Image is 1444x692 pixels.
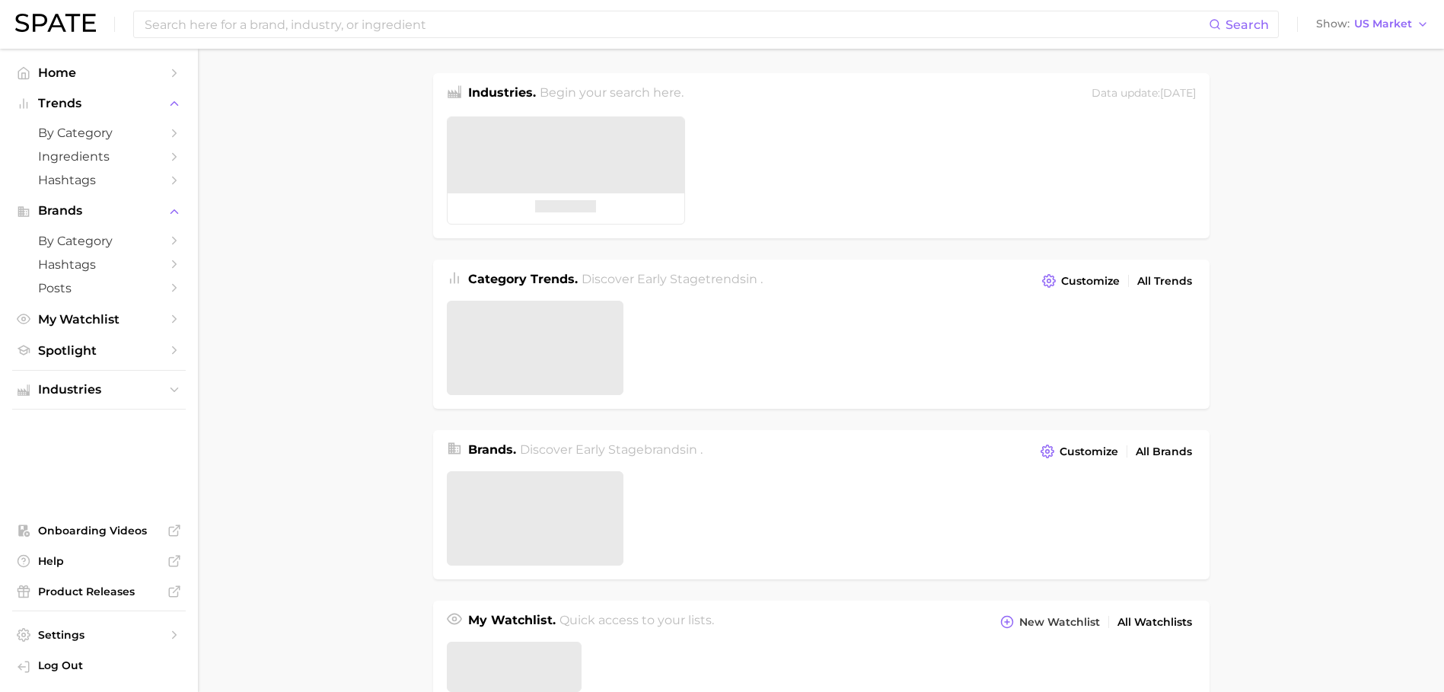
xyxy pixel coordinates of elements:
[12,378,186,401] button: Industries
[520,442,703,457] span: Discover Early Stage brands in .
[12,121,186,145] a: by Category
[12,654,186,680] a: Log out. Currently logged in with e-mail jennica_castelar@ap.tataharper.com.
[1060,445,1118,458] span: Customize
[12,253,186,276] a: Hashtags
[12,580,186,603] a: Product Releases
[1019,616,1100,629] span: New Watchlist
[38,343,160,358] span: Spotlight
[1037,441,1121,462] button: Customize
[12,276,186,300] a: Posts
[38,585,160,598] span: Product Releases
[12,168,186,192] a: Hashtags
[38,659,174,672] span: Log Out
[1354,20,1412,28] span: US Market
[1137,275,1192,288] span: All Trends
[468,272,578,286] span: Category Trends .
[12,308,186,331] a: My Watchlist
[38,126,160,140] span: by Category
[468,611,556,633] h1: My Watchlist.
[38,234,160,248] span: by Category
[1061,275,1120,288] span: Customize
[1117,616,1192,629] span: All Watchlists
[12,550,186,572] a: Help
[38,312,160,327] span: My Watchlist
[1136,445,1192,458] span: All Brands
[1038,270,1123,292] button: Customize
[12,199,186,222] button: Brands
[1133,271,1196,292] a: All Trends
[468,84,536,104] h1: Industries.
[38,383,160,397] span: Industries
[996,611,1103,633] button: New Watchlist
[143,11,1209,37] input: Search here for a brand, industry, or ingredient
[1114,612,1196,633] a: All Watchlists
[38,628,160,642] span: Settings
[38,281,160,295] span: Posts
[12,92,186,115] button: Trends
[582,272,763,286] span: Discover Early Stage trends in .
[38,554,160,568] span: Help
[15,14,96,32] img: SPATE
[38,97,160,110] span: Trends
[12,339,186,362] a: Spotlight
[1132,442,1196,462] a: All Brands
[12,145,186,168] a: Ingredients
[38,149,160,164] span: Ingredients
[468,442,516,457] span: Brands .
[38,524,160,537] span: Onboarding Videos
[1226,18,1269,32] span: Search
[540,84,684,104] h2: Begin your search here.
[38,173,160,187] span: Hashtags
[1316,20,1350,28] span: Show
[38,257,160,272] span: Hashtags
[38,204,160,218] span: Brands
[12,519,186,542] a: Onboarding Videos
[1312,14,1433,34] button: ShowUS Market
[12,229,186,253] a: by Category
[12,61,186,85] a: Home
[1092,84,1196,104] div: Data update: [DATE]
[559,611,714,633] h2: Quick access to your lists.
[12,623,186,646] a: Settings
[38,65,160,80] span: Home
